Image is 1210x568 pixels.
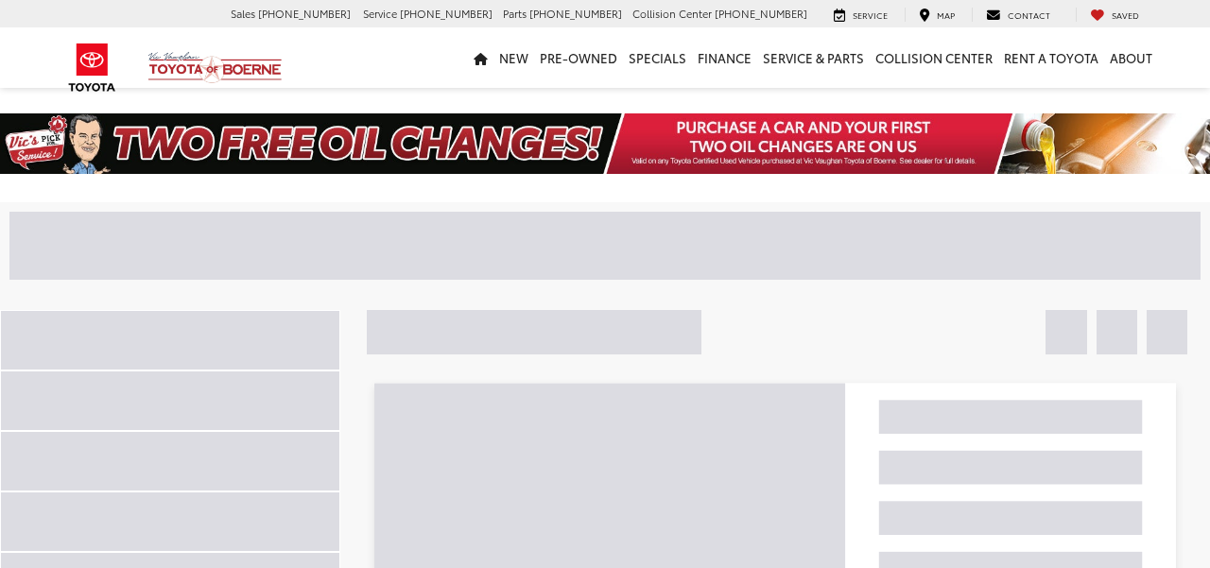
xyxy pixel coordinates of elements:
[1076,8,1153,23] a: My Saved Vehicles
[57,37,128,98] img: Toyota
[503,6,527,21] span: Parts
[757,27,870,88] a: Service & Parts: Opens in a new tab
[1008,9,1050,21] span: Contact
[623,27,692,88] a: Specials
[534,27,623,88] a: Pre-Owned
[493,27,534,88] a: New
[715,6,807,21] span: [PHONE_NUMBER]
[692,27,757,88] a: Finance
[937,9,955,21] span: Map
[632,6,712,21] span: Collision Center
[400,6,493,21] span: [PHONE_NUMBER]
[468,27,493,88] a: Home
[820,8,902,23] a: Service
[972,8,1064,23] a: Contact
[147,51,283,84] img: Vic Vaughan Toyota of Boerne
[363,6,397,21] span: Service
[1104,27,1158,88] a: About
[231,6,255,21] span: Sales
[905,8,969,23] a: Map
[853,9,888,21] span: Service
[870,27,998,88] a: Collision Center
[529,6,622,21] span: [PHONE_NUMBER]
[1112,9,1139,21] span: Saved
[998,27,1104,88] a: Rent a Toyota
[258,6,351,21] span: [PHONE_NUMBER]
